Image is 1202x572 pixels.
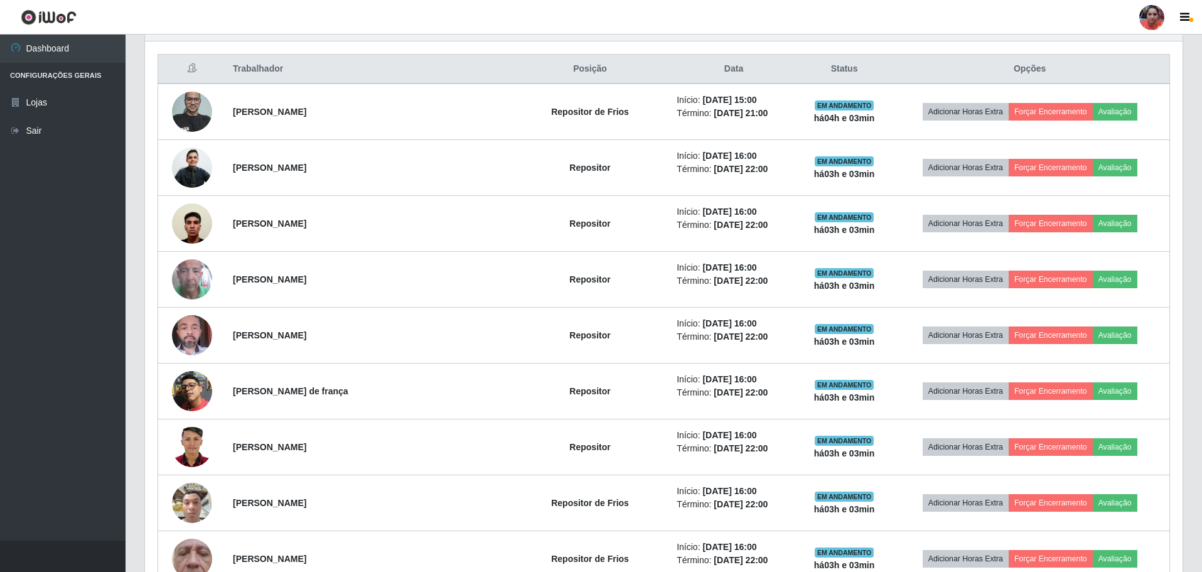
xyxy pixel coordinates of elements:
[814,281,875,291] strong: há 03 h e 03 min
[551,554,629,564] strong: Repositor de Frios
[1093,159,1137,176] button: Avaliação
[814,113,875,123] strong: há 04 h e 03 min
[714,499,768,509] time: [DATE] 22:00
[1009,438,1093,456] button: Forçar Encerramento
[714,108,768,118] time: [DATE] 21:00
[569,163,610,173] strong: Repositor
[1093,438,1137,456] button: Avaliação
[1009,382,1093,400] button: Forçar Encerramento
[677,94,791,107] li: Início:
[669,55,798,84] th: Data
[702,542,756,552] time: [DATE] 16:00
[923,159,1009,176] button: Adicionar Horas Extra
[172,85,212,138] img: 1655148070426.jpeg
[233,442,306,452] strong: [PERSON_NAME]
[569,386,610,396] strong: Repositor
[677,429,791,442] li: Início:
[677,107,791,120] li: Término:
[815,212,874,222] span: EM ANDAMENTO
[569,274,610,284] strong: Repositor
[890,55,1169,84] th: Opções
[923,271,1009,288] button: Adicionar Horas Extra
[714,220,768,230] time: [DATE] 22:00
[815,380,874,390] span: EM ANDAMENTO
[172,371,212,411] img: 1753124786155.jpeg
[677,205,791,219] li: Início:
[569,219,610,229] strong: Repositor
[677,219,791,232] li: Término:
[225,55,511,84] th: Trabalhador
[677,541,791,554] li: Início:
[172,146,212,190] img: 1625782717345.jpeg
[172,197,212,250] img: 1749171143846.jpeg
[233,330,306,340] strong: [PERSON_NAME]
[815,268,874,278] span: EM ANDAMENTO
[233,498,306,508] strong: [PERSON_NAME]
[1093,103,1137,121] button: Avaliação
[551,107,629,117] strong: Repositor de Frios
[677,373,791,386] li: Início:
[815,324,874,334] span: EM ANDAMENTO
[814,504,875,514] strong: há 03 h e 03 min
[815,548,874,558] span: EM ANDAMENTO
[1093,550,1137,568] button: Avaliação
[1093,494,1137,512] button: Avaliação
[814,560,875,570] strong: há 03 h e 03 min
[923,103,1009,121] button: Adicionar Horas Extra
[814,225,875,235] strong: há 03 h e 03 min
[1093,382,1137,400] button: Avaliação
[702,262,756,273] time: [DATE] 16:00
[1009,494,1093,512] button: Forçar Encerramento
[702,374,756,384] time: [DATE] 16:00
[714,387,768,397] time: [DATE] 22:00
[172,419,212,475] img: 1747535956967.jpeg
[714,332,768,342] time: [DATE] 22:00
[233,386,348,396] strong: [PERSON_NAME] de frança
[172,244,212,315] img: 1723577466602.jpeg
[714,443,768,453] time: [DATE] 22:00
[172,308,212,362] img: 1718556919128.jpeg
[172,476,212,529] img: 1748792170326.jpeg
[814,392,875,402] strong: há 03 h e 03 min
[923,326,1009,344] button: Adicionar Horas Extra
[714,164,768,174] time: [DATE] 22:00
[714,555,768,565] time: [DATE] 22:00
[815,436,874,446] span: EM ANDAMENTO
[677,274,791,288] li: Término:
[677,554,791,567] li: Término:
[923,494,1009,512] button: Adicionar Horas Extra
[677,442,791,455] li: Término:
[21,9,77,25] img: CoreUI Logo
[702,318,756,328] time: [DATE] 16:00
[677,261,791,274] li: Início:
[677,330,791,343] li: Término:
[677,485,791,498] li: Início:
[923,550,1009,568] button: Adicionar Horas Extra
[233,163,306,173] strong: [PERSON_NAME]
[511,55,669,84] th: Posição
[798,55,890,84] th: Status
[677,163,791,176] li: Término:
[1093,215,1137,232] button: Avaliação
[1009,271,1093,288] button: Forçar Encerramento
[702,95,756,105] time: [DATE] 15:00
[702,151,756,161] time: [DATE] 16:00
[814,448,875,458] strong: há 03 h e 03 min
[233,554,306,564] strong: [PERSON_NAME]
[233,274,306,284] strong: [PERSON_NAME]
[702,486,756,496] time: [DATE] 16:00
[1009,159,1093,176] button: Forçar Encerramento
[815,156,874,166] span: EM ANDAMENTO
[677,317,791,330] li: Início:
[1009,326,1093,344] button: Forçar Encerramento
[814,169,875,179] strong: há 03 h e 03 min
[923,215,1009,232] button: Adicionar Horas Extra
[923,382,1009,400] button: Adicionar Horas Extra
[677,498,791,511] li: Término:
[1093,271,1137,288] button: Avaliação
[714,276,768,286] time: [DATE] 22:00
[1009,550,1093,568] button: Forçar Encerramento
[569,442,610,452] strong: Repositor
[233,219,306,229] strong: [PERSON_NAME]
[1009,215,1093,232] button: Forçar Encerramento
